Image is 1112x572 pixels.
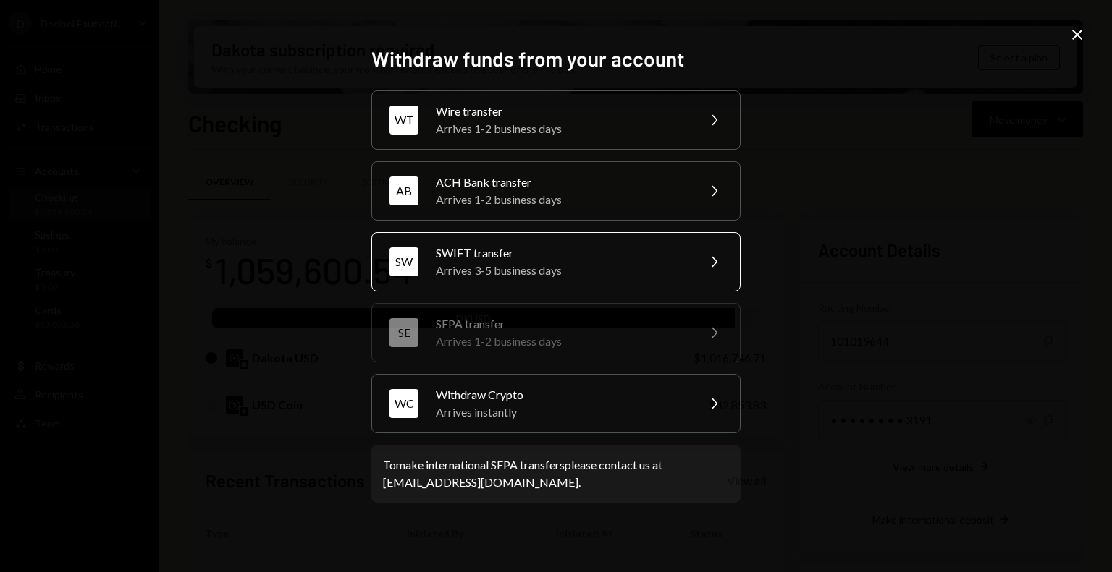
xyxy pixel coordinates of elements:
[371,374,741,433] button: WCWithdraw CryptoArrives instantly
[436,262,688,279] div: Arrives 3-5 business days
[389,247,418,276] div: SW
[436,103,688,120] div: Wire transfer
[383,456,729,491] div: To make international SEPA transfers please contact us at .
[436,386,688,404] div: Withdraw Crypto
[389,318,418,347] div: SE
[436,174,688,191] div: ACH Bank transfer
[436,191,688,208] div: Arrives 1-2 business days
[389,389,418,418] div: WC
[371,161,741,221] button: ABACH Bank transferArrives 1-2 business days
[436,404,688,421] div: Arrives instantly
[389,176,418,205] div: AB
[371,232,741,291] button: SWSWIFT transferArrives 3-5 business days
[371,45,741,73] h2: Withdraw funds from your account
[371,303,741,362] button: SESEPA transferArrives 1-2 business days
[436,333,688,350] div: Arrives 1-2 business days
[383,475,578,490] a: [EMAIL_ADDRESS][DOMAIN_NAME]
[371,90,741,150] button: WTWire transferArrives 1-2 business days
[436,315,688,333] div: SEPA transfer
[389,106,418,135] div: WT
[436,120,688,137] div: Arrives 1-2 business days
[436,244,688,262] div: SWIFT transfer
